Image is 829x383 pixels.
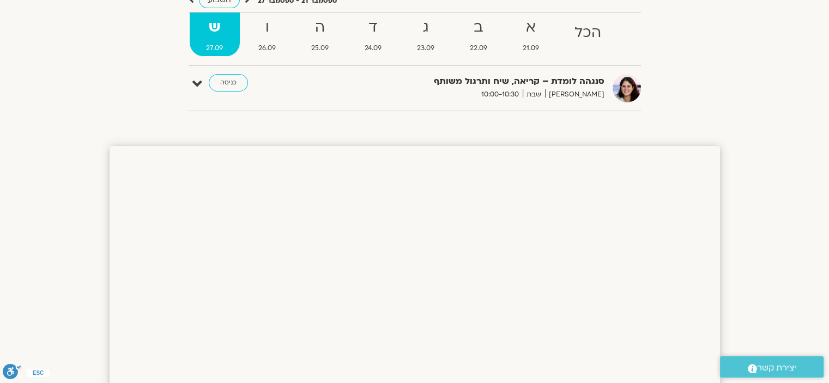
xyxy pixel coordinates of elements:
[506,15,555,40] strong: א
[720,356,824,378] a: יצירת קשר
[209,74,248,92] a: כניסה
[453,13,504,56] a: ב22.09
[400,15,451,40] strong: ג
[348,42,398,54] span: 24.09
[337,74,604,89] strong: סנגהה לומדת – קריאה, שיח ותרגול משותף
[400,13,451,56] a: ג23.09
[242,13,293,56] a: ו26.09
[477,89,523,100] span: 10:00-10:30
[558,13,618,56] a: הכל
[295,42,346,54] span: 25.09
[506,13,555,56] a: א21.09
[190,15,240,40] strong: ש
[400,42,451,54] span: 23.09
[242,15,293,40] strong: ו
[348,15,398,40] strong: ד
[453,15,504,40] strong: ב
[295,13,346,56] a: ה25.09
[545,89,604,100] span: [PERSON_NAME]
[348,13,398,56] a: ד24.09
[558,21,618,45] strong: הכל
[757,361,796,375] span: יצירת קשר
[453,42,504,54] span: 22.09
[242,42,293,54] span: 26.09
[190,42,240,54] span: 27.09
[506,42,555,54] span: 21.09
[523,89,545,100] span: שבת
[295,15,346,40] strong: ה
[190,13,240,56] a: ש27.09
